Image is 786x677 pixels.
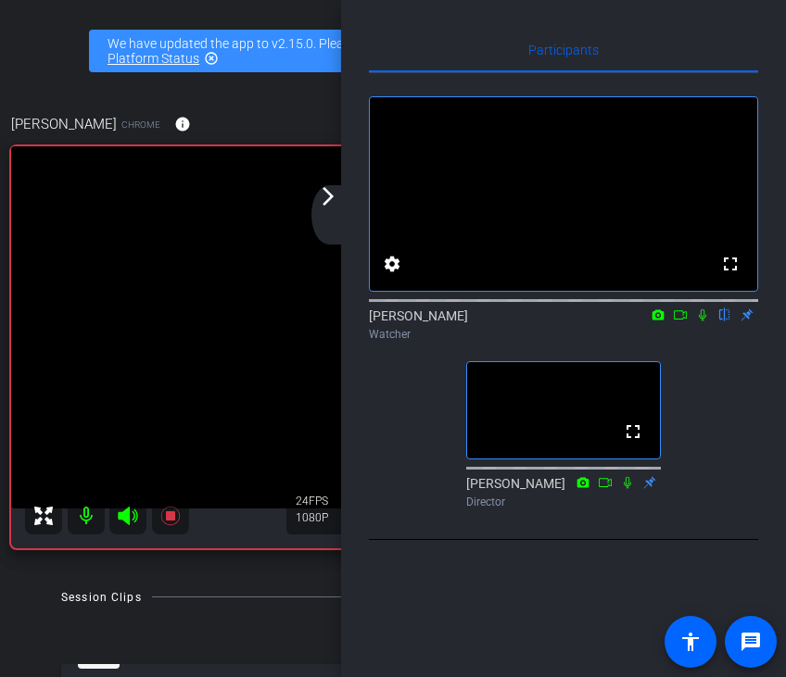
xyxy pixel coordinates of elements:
[296,510,342,525] div: 1080P
[381,253,403,275] mat-icon: settings
[622,420,644,443] mat-icon: fullscreen
[296,494,342,508] div: 24
[466,474,661,510] div: [PERSON_NAME]
[317,185,339,207] mat-icon: arrow_forward_ios
[174,116,191,132] mat-icon: info
[61,588,142,607] div: Session Clips
[740,631,762,653] mat-icon: message
[121,118,160,132] span: Chrome
[89,30,697,72] div: We have updated the app to v2.15.0. Please make sure the mobile user has the newest version.
[528,44,599,56] span: Participants
[309,495,328,508] span: FPS
[11,114,117,134] span: [PERSON_NAME]
[204,51,219,66] mat-icon: highlight_off
[466,494,661,510] div: Director
[714,306,736,322] mat-icon: flip
[369,307,758,343] div: [PERSON_NAME]
[719,253,742,275] mat-icon: fullscreen
[679,631,702,653] mat-icon: accessibility
[369,326,758,343] div: Watcher
[108,51,199,66] a: Platform Status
